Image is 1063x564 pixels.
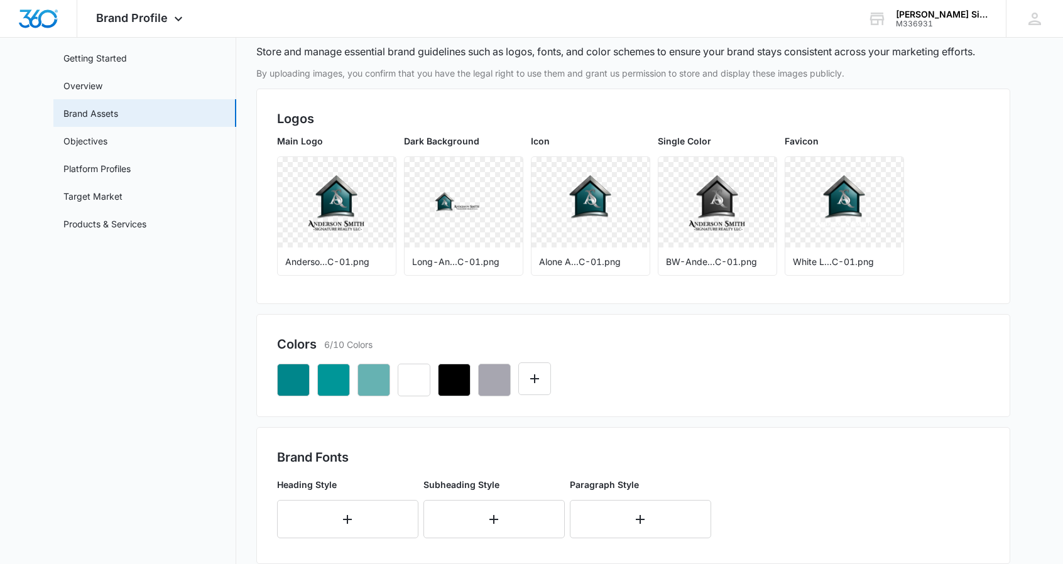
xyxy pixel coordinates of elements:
[256,44,975,59] p: Store and manage essential brand guidelines such as logos, fonts, and color schemes to ensure you...
[896,9,988,19] div: account name
[277,478,418,491] p: Heading Style
[412,255,515,268] p: Long-An...C-01.png
[357,364,390,396] button: Remove
[63,217,146,230] a: Products & Services
[63,134,107,148] a: Objectives
[277,364,310,396] button: Remove
[292,158,381,247] img: User uploaded logo
[285,255,388,268] p: Anderso...C-01.png
[438,364,471,396] button: Remove
[570,478,711,491] p: Paragraph Style
[531,134,650,148] p: Icon
[277,335,317,354] h2: Colors
[63,79,102,92] a: Overview
[666,255,769,268] p: BW-Ande...C-01.png
[317,364,350,396] button: Remove
[277,448,989,467] h2: Brand Fonts
[423,478,565,491] p: Subheading Style
[63,52,127,65] a: Getting Started
[478,364,511,396] button: Remove
[63,162,131,175] a: Platform Profiles
[404,134,523,148] p: Dark Background
[277,109,989,128] h2: Logos
[63,190,123,203] a: Target Market
[546,158,635,247] img: User uploaded logo
[419,183,508,222] img: User uploaded logo
[324,338,373,351] p: 6/10 Colors
[793,255,896,268] p: White L...C-01.png
[658,134,777,148] p: Single Color
[63,107,118,120] a: Brand Assets
[896,19,988,28] div: account id
[539,255,642,268] p: Alone A...C-01.png
[96,11,168,24] span: Brand Profile
[256,67,1010,80] p: By uploading images, you confirm that you have the legal right to use them and grant us permissio...
[277,134,396,148] p: Main Logo
[398,364,430,396] button: Remove
[800,158,888,247] img: User uploaded logo
[518,362,551,395] button: Edit Color
[785,134,904,148] p: Favicon
[673,158,761,247] img: User uploaded logo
